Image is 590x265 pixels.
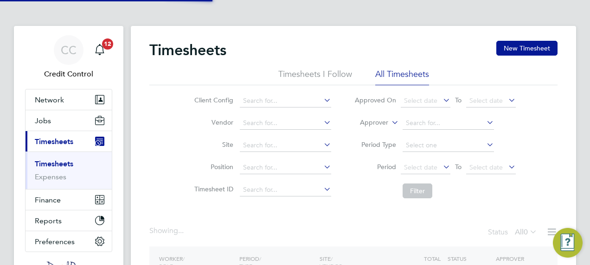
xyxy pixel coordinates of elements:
div: Showing [149,226,186,236]
label: Position [192,163,233,171]
label: Timesheet ID [192,185,233,193]
span: 0 [524,227,528,237]
input: Search for... [240,183,331,196]
span: Select date [469,96,503,105]
span: Network [35,95,64,104]
span: Select date [404,96,437,105]
button: Finance [26,189,112,210]
input: Search for... [240,139,331,152]
label: Vendor [192,118,233,126]
span: CC [61,44,77,56]
span: Reports [35,216,62,225]
input: Search for... [403,117,494,130]
a: CCCredit Control [25,35,112,80]
div: Status [488,226,539,239]
a: Timesheets [35,159,73,168]
span: Select date [404,163,437,171]
button: Reports [26,210,112,231]
label: Period [354,163,396,171]
button: Preferences [26,231,112,252]
button: Filter [403,183,432,198]
button: Engage Resource Center [553,228,583,258]
div: Timesheets [26,151,112,189]
label: All [515,227,537,237]
label: Client Config [192,96,233,104]
button: New Timesheet [496,41,558,56]
span: To [452,94,464,106]
button: Jobs [26,110,112,131]
button: Network [26,89,112,110]
label: Approver [346,118,388,127]
span: 12 [102,38,113,50]
label: Site [192,140,233,149]
li: Timesheets I Follow [278,69,352,85]
input: Search for... [240,117,331,130]
a: 12 [90,35,109,65]
span: To [452,161,464,173]
button: Timesheets [26,131,112,151]
input: Search for... [240,95,331,107]
label: Period Type [354,140,396,149]
label: Approved On [354,96,396,104]
input: Select one [403,139,494,152]
span: Jobs [35,116,51,125]
h2: Timesheets [149,41,226,59]
span: Select date [469,163,503,171]
input: Search for... [240,161,331,174]
li: All Timesheets [375,69,429,85]
span: Finance [35,196,61,204]
span: Preferences [35,237,75,246]
span: Credit Control [25,69,112,80]
a: Expenses [35,172,66,181]
span: ... [178,226,184,235]
span: Timesheets [35,137,73,146]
